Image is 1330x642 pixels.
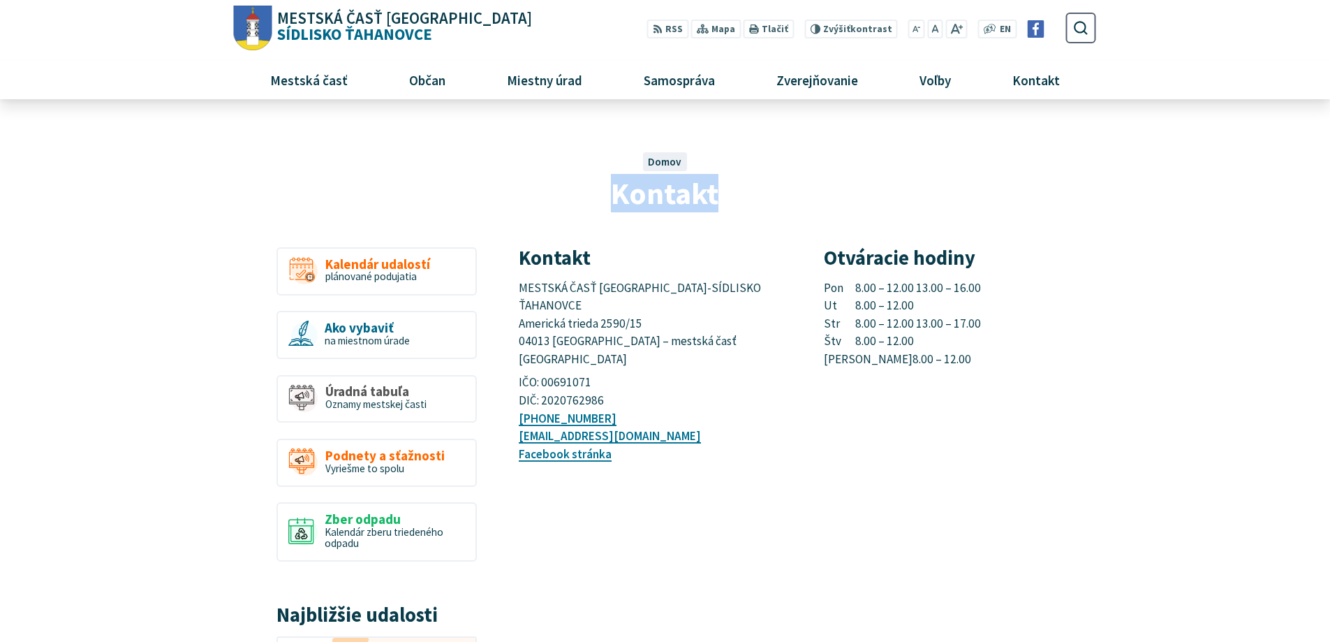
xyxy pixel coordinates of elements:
[824,297,856,315] span: Ut
[824,247,1096,269] h3: Otváracie hodiny
[647,20,688,38] a: RSS
[915,61,956,99] span: Voľby
[325,257,430,272] span: Kalendár udalostí
[276,502,477,562] a: Zber odpadu Kalendár zberu triedeného odpadu
[276,375,477,423] a: Úradná tabuľa Oznamy mestskej časti
[501,61,587,99] span: Miestny úrad
[325,462,404,475] span: Vyriešme to spolu
[945,20,967,38] button: Zväčšiť veľkosť písma
[894,61,977,99] a: Voľby
[276,247,477,296] a: Kalendár udalostí plánované podujatia
[751,61,884,99] a: Zverejňovanie
[276,604,477,626] h3: Najbližšie udalosti
[711,22,735,37] span: Mapa
[824,351,912,369] span: [PERSON_NAME]
[611,174,718,212] span: Kontakt
[519,247,791,269] h3: Kontakt
[276,439,477,487] a: Podnety a sťažnosti Vyriešme to spolu
[824,279,856,298] span: Pon
[325,384,427,399] span: Úradná tabuľa
[987,61,1086,99] a: Kontakt
[744,20,794,38] button: Tlačiť
[804,20,897,38] button: Zvýšiťkontrast
[691,20,741,38] a: Mapa
[824,279,1096,369] p: 8.00 – 12.00 13.00 – 16.00 8.00 – 12.00 8.00 – 12.00 13.00 – 17.00 8.00 – 12.00 8.00 – 12.00
[908,20,925,38] button: Zmenšiť veľkosť písma
[824,333,856,351] span: Štv
[1000,22,1011,37] span: EN
[771,61,863,99] span: Zverejňovanie
[276,311,477,359] a: Ako vybaviť na miestnom úrade
[1007,61,1065,99] span: Kontakt
[272,10,533,43] span: Sídlisko Ťahanovce
[665,22,683,37] span: RSS
[277,10,532,27] span: Mestská časť [GEOGRAPHIC_DATA]
[519,428,701,444] a: [EMAIL_ADDRESS][DOMAIN_NAME]
[325,448,445,463] span: Podnety a sťažnosti
[325,270,417,283] span: plánované podujatia
[265,61,353,99] span: Mestská časť
[648,155,681,168] a: Domov
[619,61,741,99] a: Samospráva
[481,61,607,99] a: Miestny úrad
[325,321,410,335] span: Ako vybaviť
[519,411,616,426] a: [PHONE_NUMBER]
[383,61,471,99] a: Občan
[519,446,612,462] a: Facebook stránka
[325,525,443,550] span: Kalendár zberu triedeného odpadu
[996,22,1015,37] a: EN
[519,280,763,367] span: MESTSKÁ ČASŤ [GEOGRAPHIC_DATA]-SÍDLISKO ŤAHANOVCE Americká trieda 2590/15 04013 [GEOGRAPHIC_DATA]...
[325,512,465,527] span: Zber odpadu
[1027,20,1044,38] img: Prejsť na Facebook stránku
[519,374,791,409] p: IČO: 00691071 DIČ: 2020762986
[244,61,373,99] a: Mestská časť
[404,61,450,99] span: Občan
[762,24,788,35] span: Tlačiť
[927,20,943,38] button: Nastaviť pôvodnú veľkosť písma
[325,397,427,411] span: Oznamy mestskej časti
[234,6,532,51] a: Logo Sídlisko Ťahanovce, prejsť na domovskú stránku.
[823,23,850,35] span: Zvýšiť
[823,24,892,35] span: kontrast
[325,334,410,347] span: na miestnom úrade
[824,315,856,333] span: Str
[638,61,720,99] span: Samospráva
[234,6,272,51] img: Prejsť na domovskú stránku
